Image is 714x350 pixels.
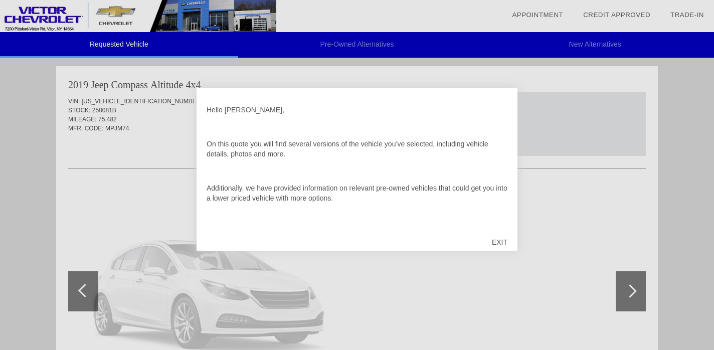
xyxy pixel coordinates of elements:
p: Once you’ve browsed the details in this quote, don’t forget to click on or to take the next step. [207,227,507,247]
p: Additionally, we have provided information on relevant pre-owned vehicles that could get you into... [207,183,507,203]
a: Credit Approved [583,11,650,19]
div: EXIT [482,227,517,257]
p: On this quote you will find several versions of the vehicle you’ve selected, including vehicle de... [207,139,507,159]
a: Trade-In [670,11,704,19]
p: Hello [PERSON_NAME], [207,105,507,115]
a: Appointment [512,11,563,19]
